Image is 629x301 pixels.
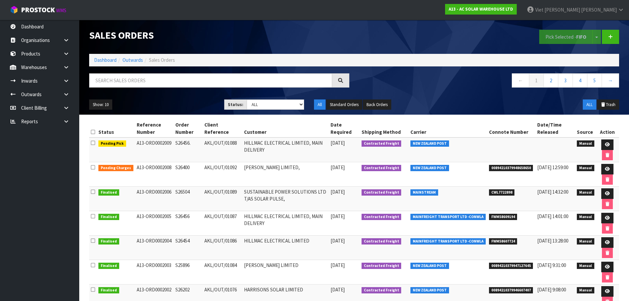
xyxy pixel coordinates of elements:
th: Shipping Method [360,120,409,137]
span: [DATE] [331,189,345,195]
td: A13-ORD0002006 [135,187,174,211]
th: Status [97,120,135,137]
th: Date/Time Released [536,120,575,137]
span: Pending Charges [98,165,133,171]
span: MAINSTREAM [410,189,438,196]
th: Source [575,120,596,137]
td: S26400 [174,162,203,187]
span: ProStock [21,6,55,14]
td: AKL/OUT/01088 [203,137,242,162]
td: AKL/OUT/01086 [203,236,242,260]
strong: Status: [228,102,243,107]
td: [PERSON_NAME] LIMITED [242,260,329,284]
span: Sales Orders [149,57,175,63]
span: MAINFREIGHT TRANSPORT LTD -CONWLA [410,238,486,245]
span: [DATE] [331,238,345,244]
button: Pick Selected -FIFO [539,30,593,44]
a: → [602,73,619,88]
td: A13-ORD0002004 [135,236,174,260]
span: Manual [577,238,594,245]
span: [DATE] [331,213,345,219]
small: WMS [56,7,66,14]
span: [DATE] 9:08:00 [537,286,566,293]
span: [DATE] [331,140,345,146]
td: AKL/OUT/01084 [203,260,242,284]
span: Contracted Freight [362,189,402,196]
span: [DATE] 14:32:00 [537,189,568,195]
strong: A13 - AC SOLAR WAREHOUSE LTD [449,6,513,12]
td: HILLMAC ELECTRICAL LIMITED, MAIN DELIVERY [242,211,329,236]
th: Carrier [409,120,487,137]
span: CWL7722898 [489,189,515,196]
td: A13-ORD0002009 [135,137,174,162]
td: HILLMAC ELECTRICAL LIMITED [242,236,329,260]
span: Contracted Freight [362,287,402,294]
span: Manual [577,189,594,196]
span: NEW ZEALAND POST [410,165,449,171]
th: Date Required [329,120,360,137]
th: Customer [242,120,329,137]
td: S26456. [174,137,203,162]
nav: Page navigation [359,73,619,90]
span: Finalised [98,189,119,196]
span: Contracted Freight [362,238,402,245]
span: [DATE] [331,286,345,293]
button: ALL [583,99,596,110]
a: ← [512,73,529,88]
td: S26456 [174,211,203,236]
th: Order Number [174,120,203,137]
a: 5 [587,73,602,88]
strong: FIFO [576,34,586,40]
button: Standard Orders [326,99,362,110]
input: Search sales orders [89,73,332,88]
span: Manual [577,287,594,294]
span: [DATE] 14:01:00 [537,213,568,219]
span: [DATE] 13:28:00 [537,238,568,244]
span: 00894210379946607407 [489,287,533,294]
span: Finalised [98,287,119,294]
span: Finalised [98,263,119,269]
span: NEW ZEALAND POST [410,263,449,269]
span: [DATE] 12:59:00 [537,164,568,170]
span: FWM58607724 [489,238,517,245]
th: Client Reference [203,120,242,137]
button: Show: 10 [89,99,112,110]
span: [PERSON_NAME] [581,7,617,13]
a: 1 [529,73,544,88]
td: SUSTAINABLE POWER SOLUTIONS LTD T/AS SOLAR PULSE, [242,187,329,211]
a: A13 - AC SOLAR WAREHOUSE LTD [445,4,517,15]
td: S26504 [174,187,203,211]
td: A13-ORD0002008 [135,162,174,187]
span: 00894210379948658650 [489,165,533,171]
span: Contracted Freight [362,140,402,147]
a: 3 [558,73,573,88]
span: Pending Pick [98,140,126,147]
td: A13-ORD0002005 [135,211,174,236]
button: Trash [597,99,619,110]
span: NEW ZEALAND POST [410,140,449,147]
th: Connote Number [487,120,536,137]
h1: Sales Orders [89,30,349,41]
span: FWM58609194 [489,214,517,220]
span: [DATE] 9:31:00 [537,262,566,268]
th: Reference Number [135,120,174,137]
span: Manual [577,165,594,171]
td: HILLMAC ELECTRICAL LIMITED, MAIN DELIVERY [242,137,329,162]
span: Contracted Freight [362,214,402,220]
a: 2 [543,73,558,88]
span: Contracted Freight [362,263,402,269]
button: All [314,99,326,110]
span: Manual [577,140,594,147]
button: Back Orders [363,99,391,110]
span: 00894210379947127645 [489,263,533,269]
span: Manual [577,263,594,269]
span: MAINFREIGHT TRANSPORT LTD -CONWLA [410,214,486,220]
td: S25896 [174,260,203,284]
img: cube-alt.png [10,6,18,14]
a: Dashboard [94,57,117,63]
span: Finalised [98,214,119,220]
span: Manual [577,214,594,220]
td: AKL/OUT/01092 [203,162,242,187]
td: S26454 [174,236,203,260]
span: NEW ZEALAND POST [410,287,449,294]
